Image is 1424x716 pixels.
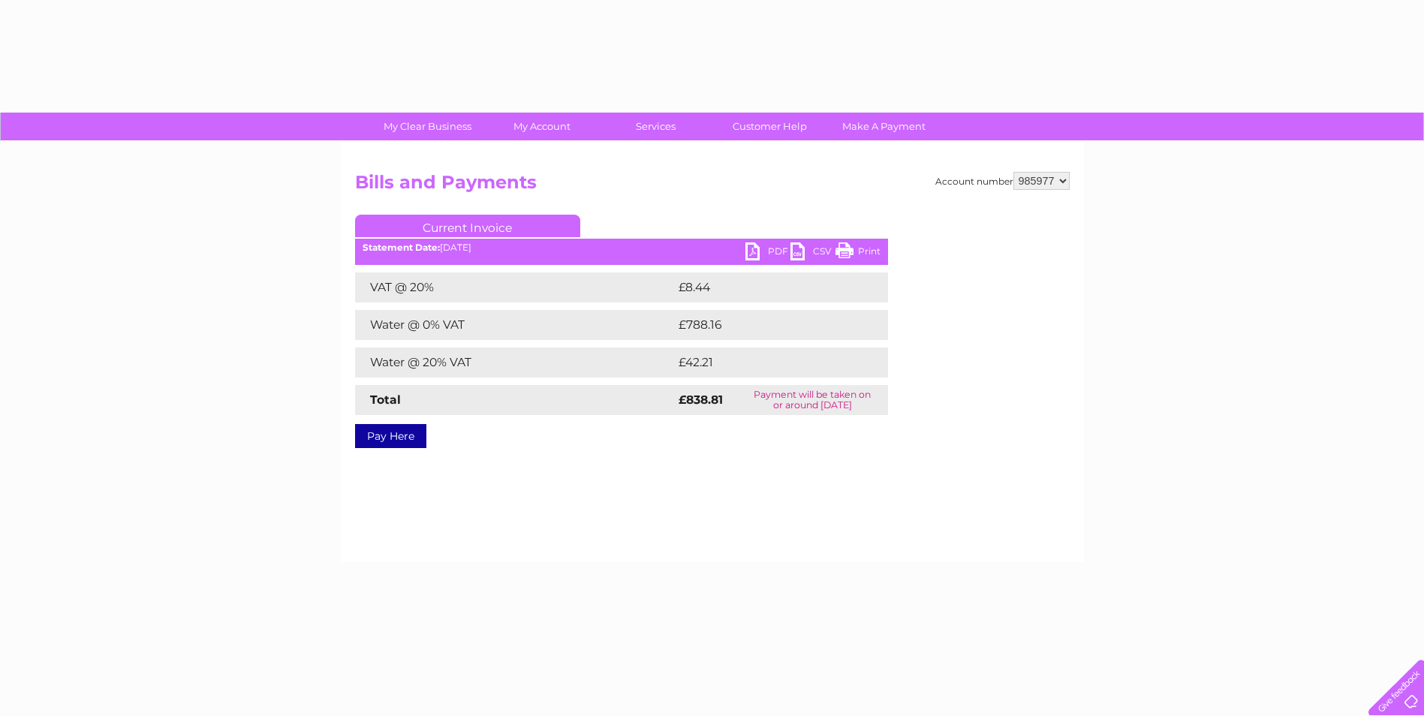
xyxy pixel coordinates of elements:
[745,242,790,264] a: PDF
[675,272,853,302] td: £8.44
[708,113,832,140] a: Customer Help
[935,172,1070,190] div: Account number
[355,347,675,378] td: Water @ 20% VAT
[480,113,604,140] a: My Account
[675,310,861,340] td: £788.16
[835,242,881,264] a: Print
[355,310,675,340] td: Water @ 0% VAT
[370,393,401,407] strong: Total
[355,215,580,237] a: Current Invoice
[679,393,723,407] strong: £838.81
[594,113,718,140] a: Services
[355,424,426,448] a: Pay Here
[822,113,946,140] a: Make A Payment
[675,347,856,378] td: £42.21
[355,272,675,302] td: VAT @ 20%
[355,242,888,253] div: [DATE]
[737,385,888,415] td: Payment will be taken on or around [DATE]
[355,172,1070,200] h2: Bills and Payments
[363,242,440,253] b: Statement Date:
[790,242,835,264] a: CSV
[366,113,489,140] a: My Clear Business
